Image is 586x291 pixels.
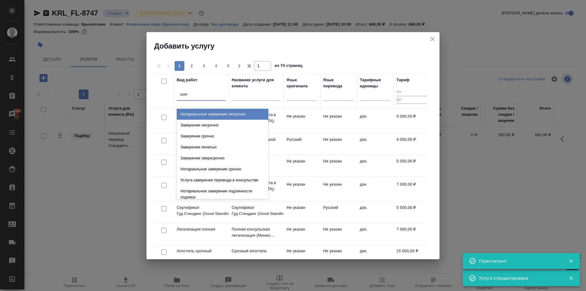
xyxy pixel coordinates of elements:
td: Не указан [320,110,357,132]
button: Закрыть [565,258,577,264]
p: Апостиль срочный [177,248,226,254]
h2: Добавить услугу [154,41,440,51]
td: док. [357,155,393,176]
div: Услуга заверения перевода в консульстве [177,175,268,186]
td: 7 000,00 ₽ [393,223,430,245]
td: 7 000,00 ₽ [393,178,430,200]
td: док. [357,133,393,155]
input: От [396,89,427,96]
button: 3 [199,61,209,71]
span: 3 [199,63,209,69]
button: close [428,35,437,44]
td: Русский [284,133,320,155]
div: Нотариальное заверение срочно [177,164,268,175]
div: Пересчитано! [479,258,559,264]
span: 4 [211,63,221,69]
button: 2 [187,61,197,71]
span: 2 [187,63,197,69]
div: Заверение срочно [177,131,268,142]
p: Полная консульская легализация (Минюс... [232,226,280,238]
div: Тарифные единицы [360,77,390,89]
td: Не указан [284,110,320,132]
td: Не указан [320,245,357,266]
td: Не указан [320,178,357,200]
div: Название услуги для клиента [232,77,280,89]
span: из 74 страниц [275,62,302,71]
div: Тариф [396,77,410,83]
div: Нотариальное заверение несрочно [177,109,268,120]
div: Заверение печатью [177,142,268,153]
div: Язык перевода [323,77,354,89]
p: Легализация полная [177,226,226,232]
p: Сертификат Гуд Стендинг (Good Standin... [232,205,280,217]
td: Не указан [284,245,320,266]
td: Не указан [284,155,320,176]
td: Русский [320,202,357,223]
p: Срочный апостиль [232,248,280,254]
td: 4 000,00 ₽ [393,133,430,155]
td: док. [357,202,393,223]
td: 5 000,00 ₽ [393,110,430,132]
td: Не указан [284,223,320,245]
button: Закрыть [565,275,577,281]
td: док. [357,110,393,132]
td: Не указан [320,155,357,176]
div: Заверение сверхсрочно [177,153,268,164]
td: док. [357,245,393,266]
td: 5 000,00 ₽ [393,155,430,176]
button: 4 [211,61,221,71]
div: Язык оригинала [287,77,317,89]
td: Не указан [320,133,357,155]
td: 15 000,00 ₽ [393,245,430,266]
div: Заверение несрочно [177,120,268,131]
p: Сертификат Гуд Стендинг (Good Standin... [177,205,226,217]
td: 5 500,00 ₽ [393,202,430,223]
div: Вид работ [177,77,197,83]
div: Услуга отредактирована [479,275,559,281]
td: Не указан [284,178,320,200]
td: док. [357,178,393,200]
div: Нотариальное заверение подлинности подписи [177,186,268,203]
button: 5 [223,61,233,71]
td: Не указан [320,223,357,245]
input: До [396,96,427,104]
span: 5 [223,63,233,69]
td: док. [357,223,393,245]
td: Не указан [284,202,320,223]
